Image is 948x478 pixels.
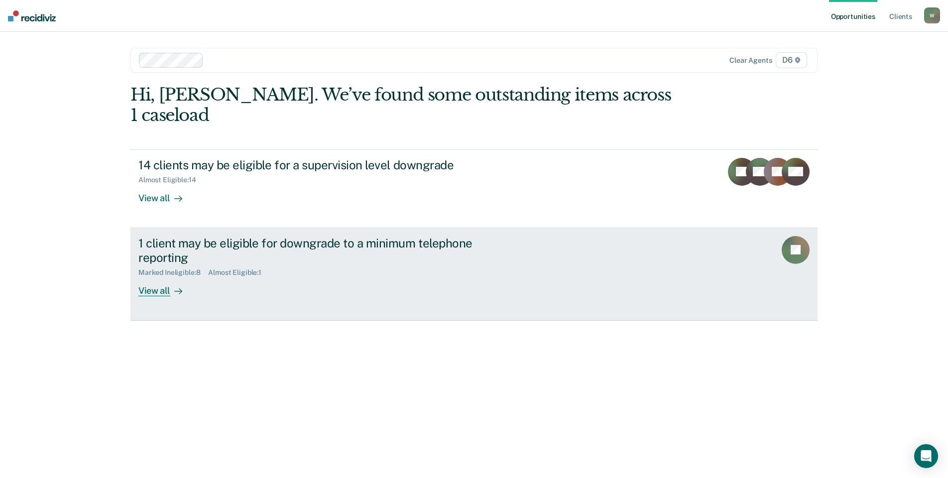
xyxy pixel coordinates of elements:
[138,268,208,277] div: Marked Ineligible : 8
[138,184,194,204] div: View all
[729,56,772,65] div: Clear agents
[208,268,269,277] div: Almost Eligible : 1
[138,158,488,172] div: 14 clients may be eligible for a supervision level downgrade
[138,277,194,296] div: View all
[138,236,488,265] div: 1 client may be eligible for downgrade to a minimum telephone reporting
[914,444,938,468] div: Open Intercom Messenger
[130,149,818,228] a: 14 clients may be eligible for a supervision level downgradeAlmost Eligible:14View all
[8,10,56,21] img: Recidiviz
[776,52,807,68] span: D6
[924,7,940,23] button: W
[130,85,680,125] div: Hi, [PERSON_NAME]. We’ve found some outstanding items across 1 caseload
[130,228,818,321] a: 1 client may be eligible for downgrade to a minimum telephone reportingMarked Ineligible:8Almost ...
[138,176,204,184] div: Almost Eligible : 14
